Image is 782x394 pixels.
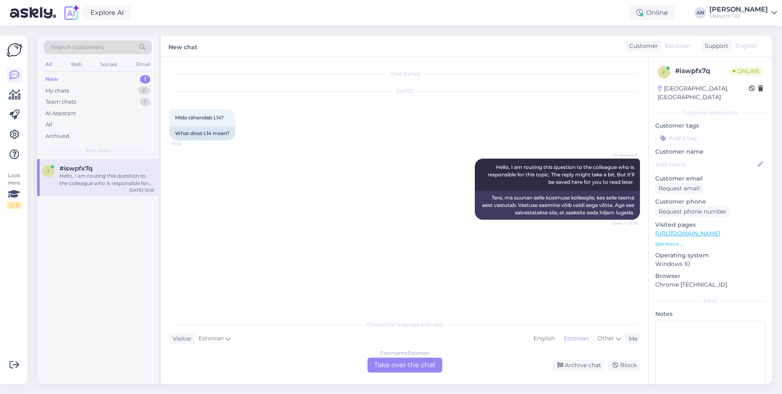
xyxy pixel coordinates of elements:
span: i [663,69,665,75]
p: Windows 10 [655,260,765,268]
div: Request phone number [655,206,730,217]
input: Add name [656,160,756,169]
div: Estonian to Estonian [380,349,429,357]
p: Customer email [655,174,765,183]
div: Email [135,59,152,70]
div: Visitor [169,335,192,343]
div: 1 [140,98,150,106]
div: Estonian [559,332,593,345]
p: Visited pages [655,221,765,229]
div: Choose the language and reply [169,321,640,328]
span: Online [730,66,763,76]
span: #iswpfx7q [59,165,92,172]
p: Notes [655,310,765,318]
span: Estonian [199,334,224,343]
div: Request email [655,183,703,194]
span: i [47,168,49,174]
div: English [529,332,559,345]
div: 1 [140,75,150,83]
div: Customer [626,42,658,50]
div: Support [701,42,728,50]
span: New chats [85,147,111,154]
div: Archived [45,132,69,140]
p: Chrome [TECHNICAL_ID] [655,280,765,289]
div: Look Here [7,172,21,209]
div: [GEOGRAPHIC_DATA], [GEOGRAPHIC_DATA] [658,84,749,102]
div: Block [608,360,640,371]
div: Socials [99,59,119,70]
div: [DATE] 15:18 [129,187,154,193]
a: [PERSON_NAME]Fleksont OÜ [709,6,777,19]
p: See more ... [655,240,765,248]
a: Explore AI [83,6,131,20]
div: Team chats [45,98,76,106]
span: AI Assistant [607,152,637,158]
p: Customer name [655,147,765,156]
div: Chat started [169,70,640,78]
div: Hello, I am routing this question to the colleague who is responsible for this topic. The reply m... [59,172,154,187]
p: Browser [655,272,765,280]
div: 0 [138,87,150,95]
div: What does L14 mean? [169,126,235,140]
span: Seen ✓ 15:18 [607,220,637,226]
div: My chats [45,87,69,95]
div: Fleksont OÜ [709,13,768,19]
span: Search customers [51,43,104,52]
div: Web [69,59,83,70]
span: Estonian [665,42,690,50]
span: 15:18 [172,141,203,147]
div: # iswpfx7q [675,66,730,76]
div: [DATE] [169,88,640,95]
p: Customer tags [655,121,765,130]
div: AN [694,7,706,19]
label: New chat [168,40,197,52]
div: Extra [655,297,765,305]
div: All [44,59,53,70]
input: Add a tag [655,132,765,144]
div: Online [630,5,675,20]
img: Askly Logo [7,42,22,58]
div: Tere, ma suunan selle küsimuse kolleegile, kes selle teema eest vastutab. Vastuse saamine võib ve... [475,191,640,220]
div: 2 / 3 [7,202,21,209]
div: Archive chat [552,360,604,371]
div: Take over the chat [367,358,442,373]
a: [URL][DOMAIN_NAME] [655,230,720,237]
p: Customer phone [655,197,765,206]
div: Customer information [655,109,765,116]
img: explore-ai [63,4,80,21]
div: Me [626,335,637,343]
div: [PERSON_NAME] [709,6,768,13]
span: Mida tähendab L14? [175,114,224,121]
p: Operating system [655,251,765,260]
div: New [45,75,58,83]
span: Hello, I am routing this question to the colleague who is responsible for this topic. The reply m... [488,164,635,185]
span: Other [597,335,614,342]
div: All [45,121,52,129]
span: English [735,42,757,50]
div: AI Assistant [45,109,76,118]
